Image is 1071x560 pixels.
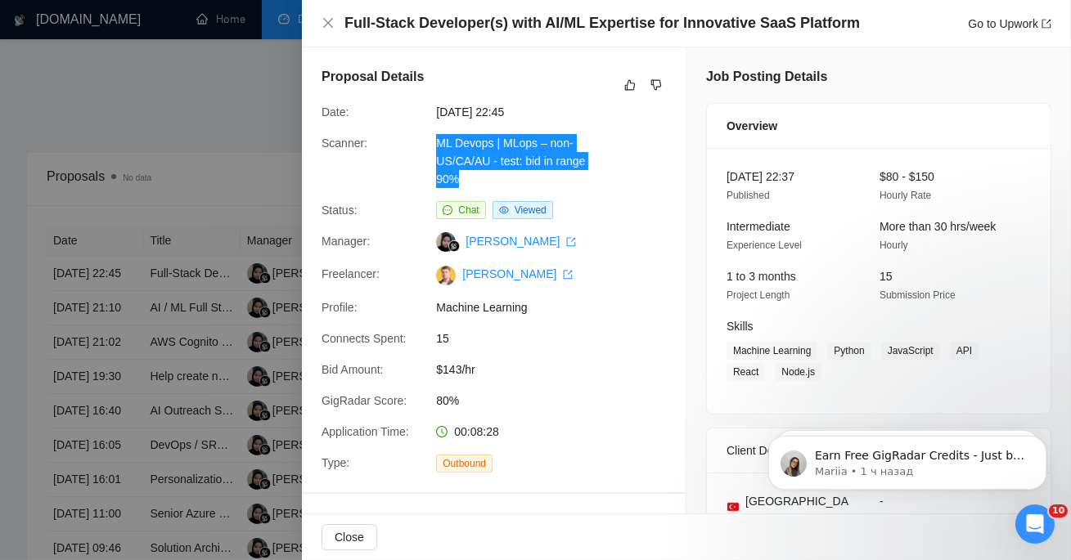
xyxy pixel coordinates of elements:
[436,455,493,473] span: Outbound
[436,137,585,186] a: ML Devops | MLops – non-US/CA/AU - test: bid in range 90%
[454,425,499,438] span: 00:08:28
[727,363,765,381] span: React
[727,501,739,513] img: 🇹🇷
[827,342,871,360] span: Python
[1049,504,1068,517] span: 10
[436,361,682,379] span: $143/hr
[322,67,424,87] h5: Proposal Details
[1042,19,1051,29] span: export
[436,329,682,347] span: 15
[727,320,754,333] span: Skills
[322,105,349,119] span: Date:
[566,237,576,247] span: export
[727,117,777,135] span: Overview
[322,204,358,217] span: Status:
[727,190,770,201] span: Published
[727,170,794,183] span: [DATE] 22:37
[335,528,364,546] span: Close
[322,267,380,280] span: Freelancer:
[727,289,790,301] span: Project Length
[744,401,1071,516] iframe: Intercom notifications сообщение
[322,425,409,438] span: Application Time:
[443,205,452,215] span: message
[322,363,384,376] span: Bid Amount:
[880,240,908,251] span: Hourly
[646,75,666,95] button: dislike
[706,67,827,87] h5: Job Posting Details
[462,267,573,280] a: [PERSON_NAME] export
[344,13,860,34] h4: Full-Stack Developer(s) with AI/ML Expertise for Innovative SaaS Platform
[322,235,370,248] span: Manager:
[968,17,1051,30] a: Go to Upworkexport
[880,190,931,201] span: Hourly Rate
[499,205,509,215] span: eye
[436,298,682,316] span: Machine Learning
[775,363,821,381] span: Node.js
[950,342,979,360] span: API
[563,270,573,280] span: export
[322,332,407,345] span: Connects Spent:
[322,524,377,550] button: Close
[880,220,996,233] span: More than 30 hrs/week
[322,456,349,469] span: Type:
[322,394,407,407] span: GigRadar Score:
[727,220,790,233] span: Intermediate
[322,16,335,29] span: close
[650,78,662,92] span: dislike
[624,78,636,92] span: like
[727,240,802,251] span: Experience Level
[322,301,358,314] span: Profile:
[880,170,934,183] span: $80 - $150
[620,75,640,95] button: like
[881,342,940,360] span: JavaScript
[448,240,460,252] img: gigradar-bm.png
[466,235,576,248] a: [PERSON_NAME] export
[458,204,479,216] span: Chat
[436,266,456,285] img: c1HSx1PjlCm20rQZkXVWzQ7dLlV0yPk5bydLjH6qD-0MKL7xUvhmGhACqqjQNSMIYb
[1015,504,1055,544] iframe: Intercom live chat
[322,137,367,150] span: Scanner:
[727,342,817,360] span: Machine Learning
[515,204,547,216] span: Viewed
[322,16,335,30] button: Close
[322,513,398,533] h5: Cover Letter
[880,270,893,283] span: 15
[436,426,448,437] span: clock-circle
[436,103,682,121] span: [DATE] 22:45
[880,289,956,301] span: Submission Price
[436,392,682,410] span: 80%
[727,428,1031,473] div: Client Details
[727,270,796,283] span: 1 to 3 months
